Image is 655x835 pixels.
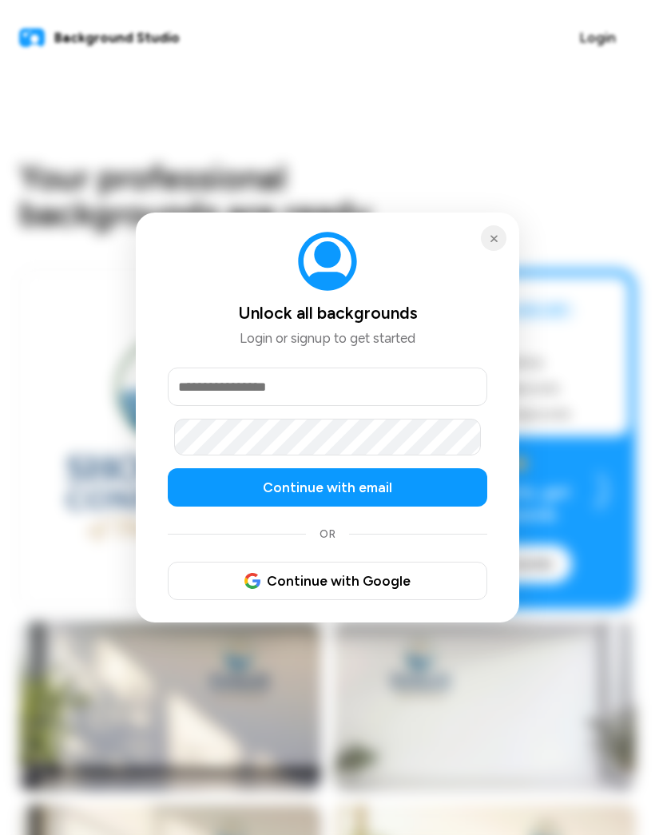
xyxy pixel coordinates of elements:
[168,468,487,507] button: Continue with email
[244,573,260,589] img: Google
[168,562,487,600] button: GoogleContinue with Google
[244,571,411,592] span: Continue with Google
[263,478,392,499] span: Continue with email
[240,328,415,349] p: Login or signup to get started
[238,304,418,322] h2: Unlock all backgrounds
[320,526,335,543] span: OR
[481,225,506,251] button: Close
